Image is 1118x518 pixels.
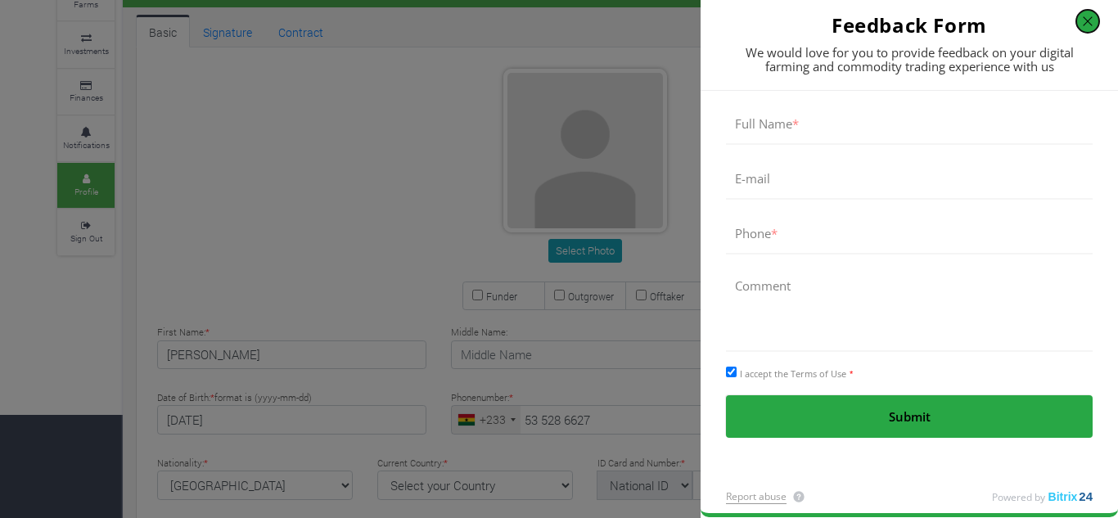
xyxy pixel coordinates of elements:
[1079,489,1093,503] span: 24
[1048,490,1078,503] span: Bitrix
[726,489,787,504] a: Report abuse
[992,490,1045,504] span: Powered by
[791,489,807,505] span: Bitrix24 is not responsible for information supplied in this form. However, you can always report...
[726,395,1093,438] button: Submit
[740,367,846,380] span: I accept the Terms of Use
[726,46,1093,74] div: We would love for you to provide feedback on your digital farming and commodity trading experienc...
[726,367,737,377] input: I accept the Terms of Use *
[726,11,1093,38] div: Feedback Form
